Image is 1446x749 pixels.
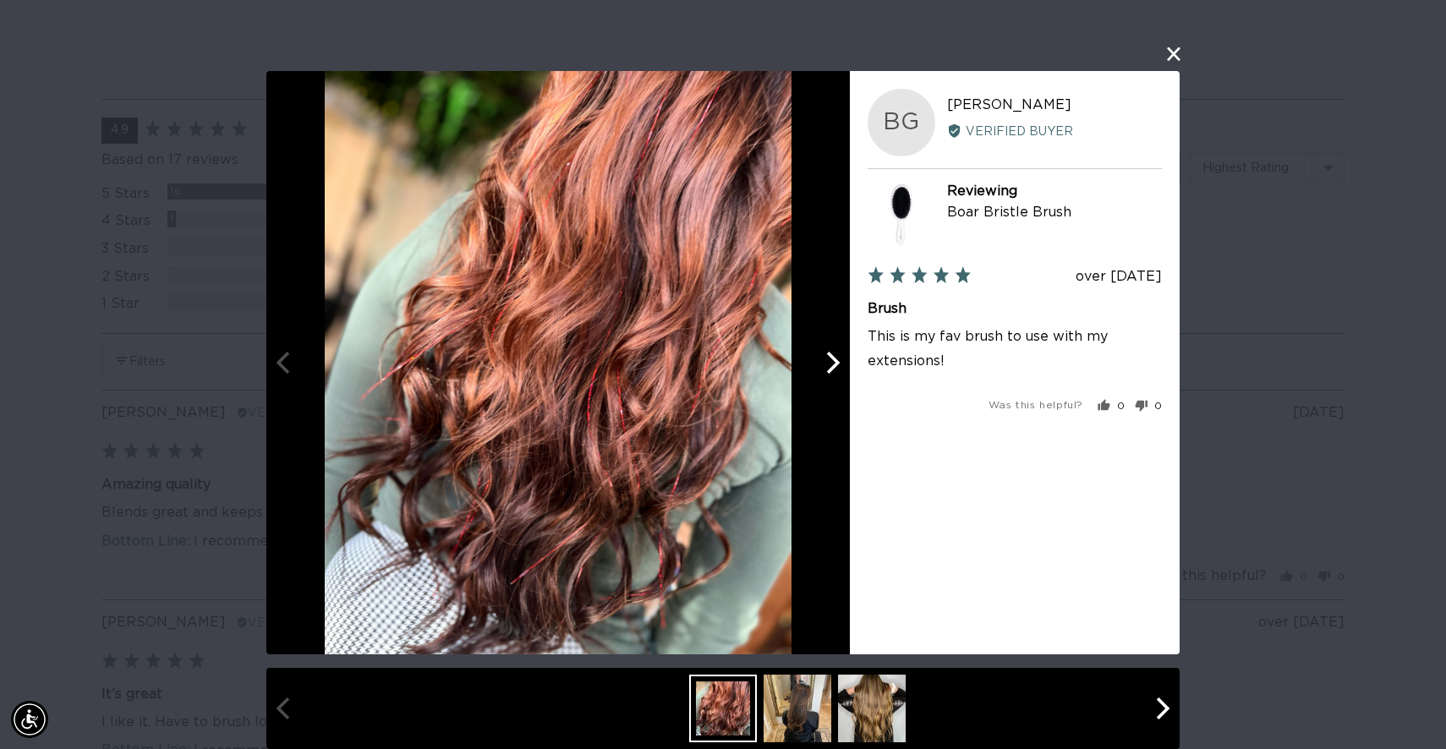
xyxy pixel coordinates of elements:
button: Next [813,344,850,381]
span: Was this helpful? [989,400,1083,410]
span: [PERSON_NAME] [947,98,1071,112]
button: No [1128,400,1162,413]
div: BG [868,89,935,156]
button: Yes [1098,400,1125,413]
p: This is my fav brush to use with my extensions! [868,325,1162,374]
img: Customer image [325,71,791,654]
img: c4be0cb8-6f39-49c9-9374-692c76a271a8.jpg [838,675,906,742]
h2: Brush [868,299,1162,318]
button: close this modal window [1164,44,1184,64]
a: Boar Bristle Brush [947,206,1071,220]
div: Reviewing [947,181,1162,203]
span: over [DATE] [1076,270,1162,283]
div: Verified Buyer [947,123,1162,141]
img: cf561176-4bec-4c36-b22a-1f2e2611bd5d.jpg [764,675,831,742]
img: Boar Bristle Brush [868,181,935,249]
button: Next [1142,690,1180,727]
